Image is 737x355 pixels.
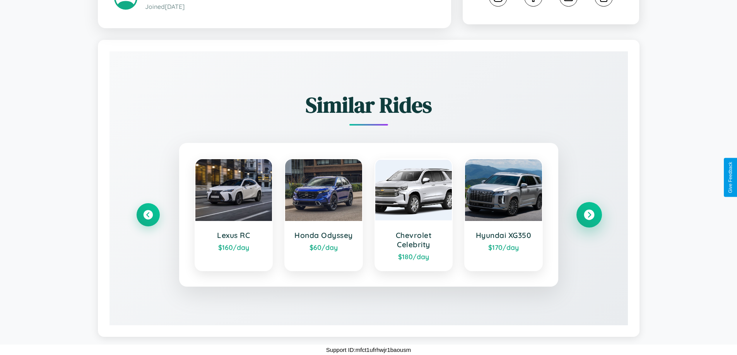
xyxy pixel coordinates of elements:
[137,90,601,120] h2: Similar Rides
[473,231,534,240] h3: Hyundai XG350
[284,158,363,271] a: Honda Odyssey$60/day
[195,158,273,271] a: Lexus RC$160/day
[728,162,733,193] div: Give Feedback
[145,1,435,12] p: Joined [DATE]
[383,252,445,261] div: $ 180 /day
[293,243,354,251] div: $ 60 /day
[326,345,411,355] p: Support ID: mfct1ufrhwjr1baousm
[203,243,265,251] div: $ 160 /day
[473,243,534,251] div: $ 170 /day
[383,231,445,249] h3: Chevrolet Celebrity
[374,158,453,271] a: Chevrolet Celebrity$180/day
[203,231,265,240] h3: Lexus RC
[293,231,354,240] h3: Honda Odyssey
[464,158,543,271] a: Hyundai XG350$170/day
